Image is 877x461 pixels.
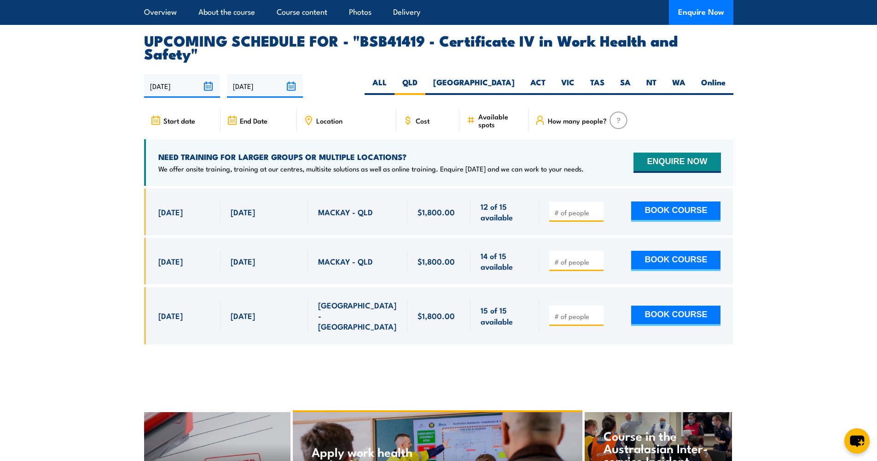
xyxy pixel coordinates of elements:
label: SA [612,77,639,95]
input: # of people [554,312,600,321]
button: ENQUIRE NOW [633,153,720,173]
span: [DATE] [158,310,183,321]
button: BOOK COURSE [631,201,720,222]
span: [DATE] [231,310,255,321]
span: $1,800.00 [418,256,455,266]
input: From date [144,74,220,98]
label: VIC [553,77,582,95]
button: chat-button [844,428,870,454]
span: [DATE] [158,256,183,266]
span: How many people? [548,117,607,124]
label: TAS [582,77,612,95]
span: [DATE] [231,256,255,266]
label: QLD [395,77,425,95]
span: 14 of 15 available [481,250,529,272]
span: Cost [416,117,430,124]
label: ACT [523,77,553,95]
input: # of people [554,208,600,217]
span: Available spots [478,112,522,128]
span: End Date [240,117,267,124]
span: Start date [163,117,195,124]
p: We offer onsite training, training at our centres, multisite solutions as well as online training... [158,164,584,173]
label: NT [639,77,664,95]
h4: NEED TRAINING FOR LARGER GROUPS OR MULTIPLE LOCATIONS? [158,152,584,162]
h2: UPCOMING SCHEDULE FOR - "BSB41419 - Certificate IV in Work Health and Safety" [144,34,733,59]
label: WA [664,77,693,95]
span: [DATE] [231,207,255,217]
span: MACKAY - QLD [318,207,373,217]
label: ALL [365,77,395,95]
button: BOOK COURSE [631,306,720,326]
span: [GEOGRAPHIC_DATA] - [GEOGRAPHIC_DATA] [318,300,397,332]
span: 12 of 15 available [481,201,529,223]
span: $1,800.00 [418,207,455,217]
input: To date [227,74,303,98]
label: [GEOGRAPHIC_DATA] [425,77,523,95]
span: 15 of 15 available [481,305,529,326]
button: BOOK COURSE [631,251,720,271]
label: Online [693,77,733,95]
input: # of people [554,257,600,266]
span: $1,800.00 [418,310,455,321]
span: Location [316,117,343,124]
span: MACKAY - QLD [318,256,373,266]
span: [DATE] [158,207,183,217]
